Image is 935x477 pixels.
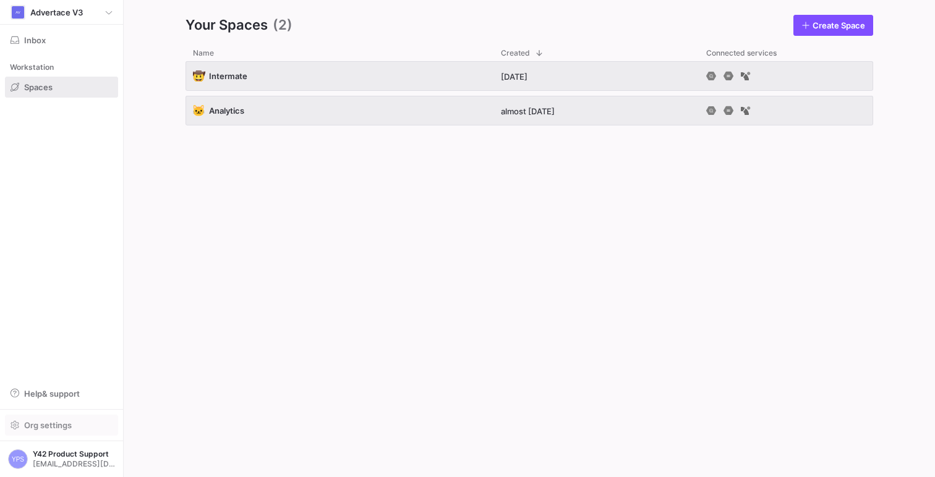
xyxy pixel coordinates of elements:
[30,7,83,17] span: Advertace V3
[33,460,115,468] span: [EMAIL_ADDRESS][DOMAIN_NAME]
[193,49,214,57] span: Name
[5,58,118,77] div: Workstation
[706,49,777,57] span: Connected services
[5,421,118,431] a: Org settings
[24,420,72,430] span: Org settings
[186,61,873,96] div: Press SPACE to select this row.
[501,106,555,116] span: almost [DATE]
[209,71,247,81] span: Intermate
[793,15,873,36] a: Create Space
[501,49,530,57] span: Created
[193,70,204,82] span: 🤠
[186,96,873,130] div: Press SPACE to select this row.
[193,105,204,116] span: 🐱
[5,383,118,404] button: Help& support
[5,77,118,98] a: Spaces
[273,15,292,36] span: (2)
[813,20,865,30] span: Create Space
[5,446,118,472] button: YPSY42 Product Support[EMAIL_ADDRESS][DOMAIN_NAME]
[5,415,118,436] button: Org settings
[501,72,527,82] span: [DATE]
[12,6,24,19] div: AV
[186,15,268,36] span: Your Spaces
[33,450,115,458] span: Y42 Product Support
[24,389,80,399] span: Help & support
[8,449,28,469] div: YPS
[209,106,244,116] span: Analytics
[5,30,118,51] button: Inbox
[24,82,53,92] span: Spaces
[24,35,46,45] span: Inbox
